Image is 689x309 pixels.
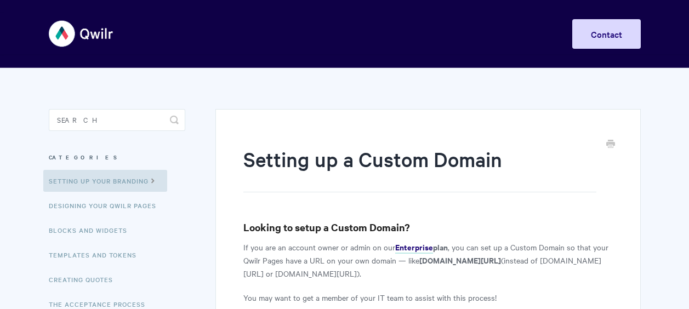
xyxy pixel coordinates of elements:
[243,145,596,192] h1: Setting up a Custom Domain
[395,242,433,254] a: Enterprise
[395,241,433,253] strong: Enterprise
[606,139,615,151] a: Print this Article
[49,268,121,290] a: Creating Quotes
[49,147,185,167] h3: Categories
[49,194,164,216] a: Designing Your Qwilr Pages
[49,219,135,241] a: Blocks and Widgets
[433,241,448,253] strong: plan
[49,13,114,54] img: Qwilr Help Center
[49,244,145,266] a: Templates and Tokens
[243,220,612,235] h3: Looking to setup a Custom Domain?
[49,109,185,131] input: Search
[43,170,167,192] a: Setting up your Branding
[243,291,612,304] p: You may want to get a member of your IT team to assist with this process!
[419,254,501,266] strong: [DOMAIN_NAME][URL]
[243,241,612,280] p: If you are an account owner or admin on our , you can set up a Custom Domain so that your Qwilr P...
[572,19,641,49] a: Contact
